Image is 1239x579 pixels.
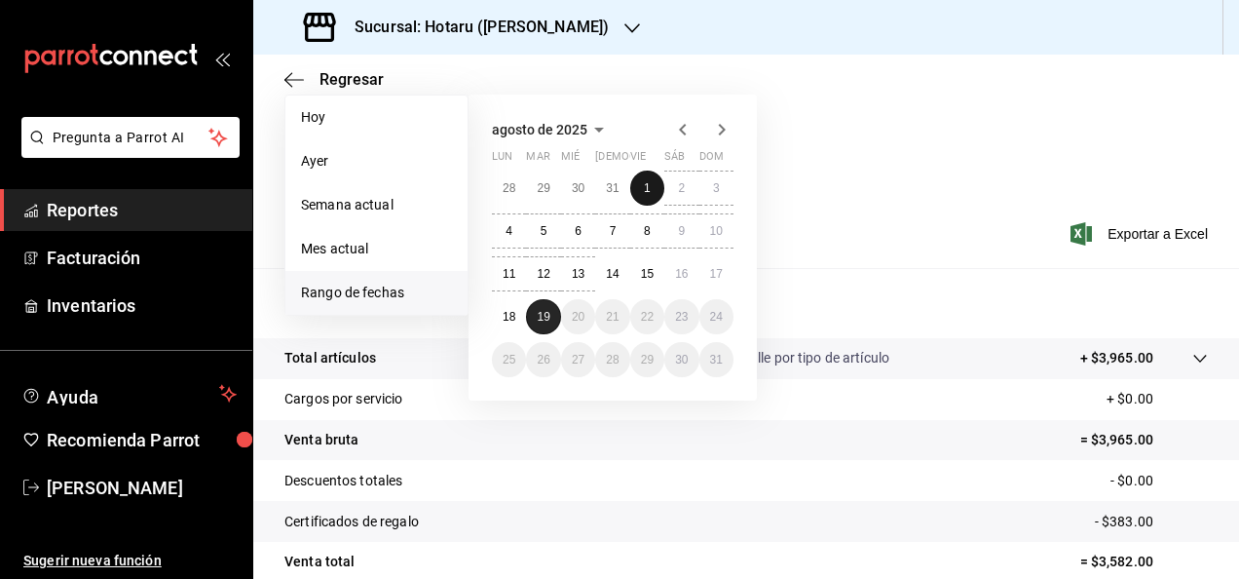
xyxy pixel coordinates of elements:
abbr: 7 de agosto de 2025 [610,224,617,238]
button: 27 de agosto de 2025 [561,342,595,377]
button: 28 de agosto de 2025 [595,342,629,377]
p: = $3,582.00 [1080,552,1208,572]
abbr: 22 de agosto de 2025 [641,310,654,324]
abbr: viernes [630,150,646,171]
span: Sugerir nueva función [23,551,237,571]
p: Total artículos [284,348,376,368]
abbr: 15 de agosto de 2025 [641,267,654,281]
abbr: 12 de agosto de 2025 [537,267,549,281]
p: Cargos por servicio [284,389,403,409]
abbr: 21 de agosto de 2025 [606,310,619,324]
p: Descuentos totales [284,471,402,491]
span: Pregunta a Parrot AI [53,128,209,148]
button: 26 de agosto de 2025 [526,342,560,377]
abbr: 24 de agosto de 2025 [710,310,723,324]
span: Hoy [301,107,452,128]
abbr: miércoles [561,150,580,171]
span: Semana actual [301,195,452,215]
button: agosto de 2025 [492,118,611,141]
abbr: lunes [492,150,512,171]
button: 13 de agosto de 2025 [561,256,595,291]
p: Venta total [284,552,355,572]
abbr: 28 de agosto de 2025 [606,353,619,367]
p: Certificados de regalo [284,512,419,532]
p: = $3,965.00 [1080,430,1208,450]
button: 31 de agosto de 2025 [699,342,733,377]
button: 30 de julio de 2025 [561,171,595,206]
button: 21 de agosto de 2025 [595,299,629,334]
span: Facturación [47,245,237,271]
button: 4 de agosto de 2025 [492,213,526,249]
span: [PERSON_NAME] [47,475,237,501]
button: 16 de agosto de 2025 [664,256,698,291]
button: 17 de agosto de 2025 [699,256,733,291]
button: 5 de agosto de 2025 [526,213,560,249]
p: - $0.00 [1110,471,1208,491]
abbr: 1 de agosto de 2025 [644,181,651,195]
button: Regresar [284,70,384,89]
p: + $0.00 [1107,389,1208,409]
button: 12 de agosto de 2025 [526,256,560,291]
button: Exportar a Excel [1074,222,1208,246]
span: Reportes [47,197,237,223]
abbr: 26 de agosto de 2025 [537,353,549,367]
button: open_drawer_menu [214,51,230,66]
abbr: 4 de agosto de 2025 [506,224,512,238]
button: 20 de agosto de 2025 [561,299,595,334]
abbr: 25 de agosto de 2025 [503,353,515,367]
button: 29 de julio de 2025 [526,171,560,206]
abbr: 30 de julio de 2025 [572,181,584,195]
abbr: 19 de agosto de 2025 [537,310,549,324]
button: 15 de agosto de 2025 [630,256,664,291]
button: 19 de agosto de 2025 [526,299,560,334]
span: Ayuda [47,382,211,405]
abbr: 28 de julio de 2025 [503,181,515,195]
button: 24 de agosto de 2025 [699,299,733,334]
button: 2 de agosto de 2025 [664,171,698,206]
button: Pregunta a Parrot AI [21,117,240,158]
button: 25 de agosto de 2025 [492,342,526,377]
abbr: 6 de agosto de 2025 [575,224,582,238]
button: 31 de julio de 2025 [595,171,629,206]
span: Inventarios [47,292,237,319]
span: Ayer [301,151,452,172]
abbr: 9 de agosto de 2025 [678,224,685,238]
button: 22 de agosto de 2025 [630,299,664,334]
abbr: 11 de agosto de 2025 [503,267,515,281]
h3: Sucursal: Hotaru ([PERSON_NAME]) [339,16,609,39]
button: 3 de agosto de 2025 [699,171,733,206]
abbr: 17 de agosto de 2025 [710,267,723,281]
button: 30 de agosto de 2025 [664,342,698,377]
button: 18 de agosto de 2025 [492,299,526,334]
button: 28 de julio de 2025 [492,171,526,206]
button: 6 de agosto de 2025 [561,213,595,249]
button: 11 de agosto de 2025 [492,256,526,291]
p: Venta bruta [284,430,358,450]
abbr: 29 de agosto de 2025 [641,353,654,367]
button: 29 de agosto de 2025 [630,342,664,377]
span: Mes actual [301,239,452,259]
button: 10 de agosto de 2025 [699,213,733,249]
button: 23 de agosto de 2025 [664,299,698,334]
span: Recomienda Parrot [47,427,237,453]
abbr: 18 de agosto de 2025 [503,310,515,324]
abbr: 30 de agosto de 2025 [675,353,688,367]
p: - $383.00 [1095,512,1208,532]
abbr: 10 de agosto de 2025 [710,224,723,238]
button: 7 de agosto de 2025 [595,213,629,249]
abbr: 13 de agosto de 2025 [572,267,584,281]
abbr: 16 de agosto de 2025 [675,267,688,281]
abbr: 3 de agosto de 2025 [713,181,720,195]
abbr: 5 de agosto de 2025 [541,224,547,238]
abbr: 29 de julio de 2025 [537,181,549,195]
abbr: 31 de agosto de 2025 [710,353,723,367]
abbr: 27 de agosto de 2025 [572,353,584,367]
abbr: martes [526,150,549,171]
abbr: 2 de agosto de 2025 [678,181,685,195]
abbr: 8 de agosto de 2025 [644,224,651,238]
span: agosto de 2025 [492,122,587,137]
span: Rango de fechas [301,283,452,303]
button: 9 de agosto de 2025 [664,213,698,249]
span: Regresar [319,70,384,89]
